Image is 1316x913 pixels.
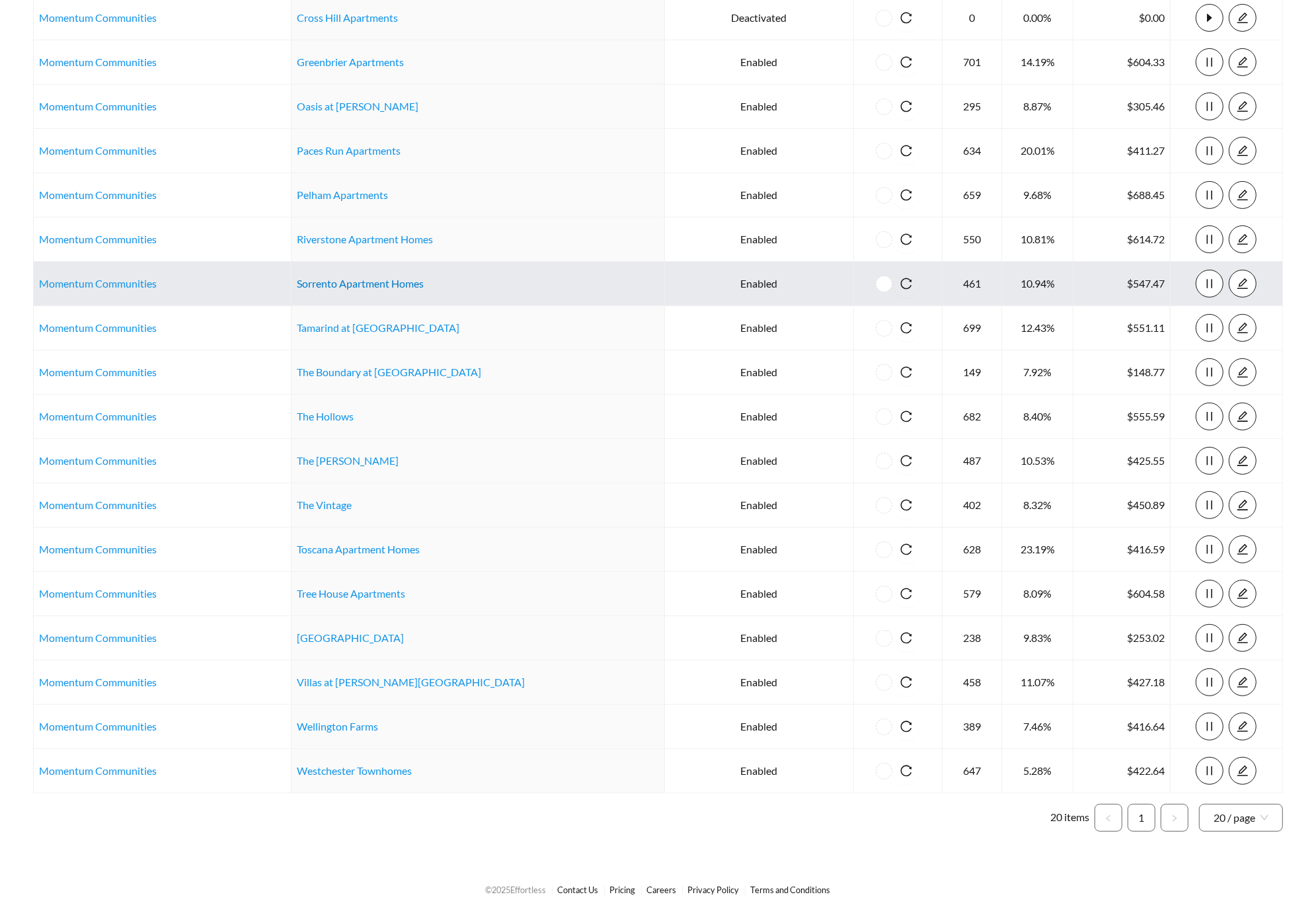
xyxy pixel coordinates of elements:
[39,454,157,467] a: Momentum Communities
[1050,804,1089,832] li: 20 items
[1229,12,1256,24] span: edit
[1229,189,1256,201] span: edit
[1196,632,1223,644] span: pause
[1229,757,1257,785] button: edit
[1196,322,1223,334] span: pause
[1196,543,1223,555] span: pause
[892,145,920,157] span: reload
[610,885,636,895] a: Pricing
[1002,395,1073,439] td: 8.40%
[1196,536,1223,563] button: pause
[943,705,1003,749] td: 389
[1196,48,1223,76] button: pause
[39,11,157,24] a: Momentum Communities
[1073,705,1171,749] td: $416.64
[943,350,1003,395] td: 149
[1229,588,1256,600] span: edit
[1229,233,1256,245] span: edit
[39,587,157,600] a: Momentum Communities
[943,616,1003,660] td: 238
[1229,543,1257,555] a: edit
[1229,632,1256,644] span: edit
[39,498,157,511] a: Momentum Communities
[1196,278,1223,290] span: pause
[892,366,920,378] span: reload
[1229,403,1257,430] button: edit
[1229,181,1257,209] button: edit
[1002,749,1073,793] td: 5.28%
[1095,804,1122,832] button: left
[1073,660,1171,705] td: $427.18
[1229,322,1256,334] span: edit
[665,749,854,793] td: Enabled
[1196,233,1223,245] span: pause
[1196,12,1223,24] span: caret-right
[943,660,1003,705] td: 458
[1104,814,1112,822] span: left
[1229,676,1257,688] a: edit
[892,588,920,600] span: reload
[1229,455,1256,467] span: edit
[1229,668,1257,696] button: edit
[558,885,599,895] a: Contact Us
[665,572,854,616] td: Enabled
[1229,56,1257,68] a: edit
[1128,804,1155,832] li: 1
[1196,491,1223,519] button: pause
[1196,4,1223,32] button: caret-right
[1002,85,1073,129] td: 8.87%
[1196,624,1223,652] button: pause
[1196,588,1223,600] span: pause
[1214,805,1268,831] span: 20 / page
[1002,528,1073,572] td: 23.19%
[1229,764,1257,777] a: edit
[1196,366,1223,378] span: pause
[647,885,677,895] a: Careers
[892,676,920,688] span: reload
[1229,410,1257,422] a: edit
[297,100,418,112] a: Oasis at [PERSON_NAME]
[1196,189,1223,201] span: pause
[1196,403,1223,430] button: pause
[892,580,920,608] button: reload
[892,278,920,290] span: reload
[1229,713,1257,740] button: edit
[892,181,920,209] button: reload
[1229,721,1256,733] span: edit
[665,129,854,173] td: Enabled
[892,499,920,511] span: reload
[39,277,157,290] a: Momentum Communities
[1002,350,1073,395] td: 7.92%
[892,536,920,563] button: reload
[1196,181,1223,209] button: pause
[1002,483,1073,528] td: 8.32%
[943,40,1003,85] td: 701
[892,4,920,32] button: reload
[1229,56,1256,68] span: edit
[1073,306,1171,350] td: $551.11
[892,455,920,467] span: reload
[665,660,854,705] td: Enabled
[1229,543,1256,555] span: edit
[1196,757,1223,785] button: pause
[297,11,398,24] a: Cross Hill Apartments
[1073,528,1171,572] td: $416.59
[892,403,920,430] button: reload
[665,218,854,262] td: Enabled
[1229,4,1257,32] button: edit
[892,632,920,644] span: reload
[1196,93,1223,120] button: pause
[943,85,1003,129] td: 295
[1073,129,1171,173] td: $411.27
[1229,765,1256,777] span: edit
[1002,439,1073,483] td: 10.53%
[297,366,481,378] a: The Boundary at [GEOGRAPHIC_DATA]
[1073,218,1171,262] td: $614.72
[1229,676,1256,688] span: edit
[1229,358,1257,386] button: edit
[665,395,854,439] td: Enabled
[665,483,854,528] td: Enabled
[1073,350,1171,395] td: $148.77
[1229,277,1257,290] a: edit
[1229,144,1257,157] a: edit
